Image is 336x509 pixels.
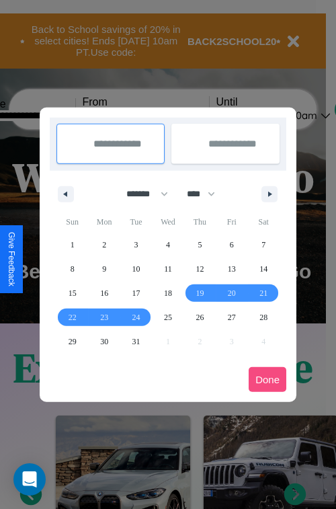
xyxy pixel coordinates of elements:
[7,232,16,286] div: Give Feedback
[152,281,183,305] button: 18
[100,305,108,329] span: 23
[198,233,202,257] span: 5
[249,367,286,392] button: Done
[164,281,172,305] span: 18
[132,305,140,329] span: 24
[184,281,216,305] button: 19
[88,211,120,233] span: Mon
[120,257,152,281] button: 10
[13,463,46,496] div: Open Intercom Messenger
[100,281,108,305] span: 16
[88,305,120,329] button: 23
[152,233,183,257] button: 4
[216,211,247,233] span: Fri
[56,233,88,257] button: 1
[88,257,120,281] button: 9
[152,305,183,329] button: 25
[228,281,236,305] span: 20
[56,281,88,305] button: 15
[164,257,172,281] span: 11
[184,233,216,257] button: 5
[248,281,280,305] button: 21
[261,233,265,257] span: 7
[164,305,172,329] span: 25
[88,329,120,354] button: 30
[71,257,75,281] span: 8
[228,257,236,281] span: 13
[120,281,152,305] button: 17
[228,305,236,329] span: 27
[259,281,267,305] span: 21
[184,257,216,281] button: 12
[248,257,280,281] button: 14
[184,211,216,233] span: Thu
[88,281,120,305] button: 16
[56,211,88,233] span: Sun
[248,305,280,329] button: 28
[248,211,280,233] span: Sat
[196,257,204,281] span: 12
[230,233,234,257] span: 6
[88,233,120,257] button: 2
[259,257,267,281] span: 14
[69,329,77,354] span: 29
[102,257,106,281] span: 9
[259,305,267,329] span: 28
[132,281,140,305] span: 17
[120,233,152,257] button: 3
[56,305,88,329] button: 22
[134,233,138,257] span: 3
[56,257,88,281] button: 8
[120,211,152,233] span: Tue
[100,329,108,354] span: 30
[120,329,152,354] button: 31
[196,305,204,329] span: 26
[196,281,204,305] span: 19
[102,233,106,257] span: 2
[71,233,75,257] span: 1
[132,329,140,354] span: 31
[248,233,280,257] button: 7
[216,257,247,281] button: 13
[69,305,77,329] span: 22
[120,305,152,329] button: 24
[166,233,170,257] span: 4
[216,281,247,305] button: 20
[69,281,77,305] span: 15
[216,233,247,257] button: 6
[152,257,183,281] button: 11
[56,329,88,354] button: 29
[152,211,183,233] span: Wed
[184,305,216,329] button: 26
[216,305,247,329] button: 27
[132,257,140,281] span: 10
